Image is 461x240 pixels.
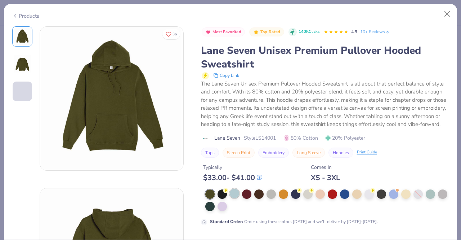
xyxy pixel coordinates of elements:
button: copy to clipboard [211,71,241,80]
span: 140K Clicks [299,29,319,35]
button: Screen Print [223,148,255,158]
button: Badge Button [202,27,245,37]
span: Style LS14001 [244,134,276,142]
span: 20% Polyester [325,134,365,142]
button: Close [440,7,454,21]
div: The Lane Seven Unisex Premium Pullover Hooded Sweatshirt is all about that perfect balance of sty... [201,80,449,128]
button: Embroidery [258,148,289,158]
button: Tops [201,148,219,158]
img: Front [14,28,31,45]
img: Front [40,27,183,170]
img: Top Rated sort [253,29,259,35]
div: $ 33.00 - $ 41.00 [203,173,262,182]
strong: Standard Order : [210,219,243,224]
span: 80% Cotton [284,134,318,142]
span: Lane Seven [214,134,240,142]
div: Print Guide [357,149,377,156]
button: Long Sleeve [292,148,325,158]
img: User generated content [13,101,14,121]
button: Hoodies [328,148,353,158]
div: 4.9 Stars [324,26,348,38]
div: Order using these colors [DATE] and we'll deliver by [DATE]-[DATE]. [210,218,378,225]
div: Products [12,12,39,20]
button: Badge Button [249,27,284,37]
span: Top Rated [260,30,281,34]
button: Like [162,29,180,39]
a: 10+ Reviews [360,29,390,35]
img: Most Favorited sort [205,29,211,35]
div: Comes In [311,163,340,171]
img: brand logo [201,135,211,141]
span: Most Favorited [212,30,241,34]
img: Back [14,55,31,73]
span: 4.9 [351,29,357,35]
div: Lane Seven Unisex Premium Pullover Hooded Sweatshirt [201,44,449,71]
span: 36 [173,32,177,36]
div: XS - 3XL [311,173,340,182]
div: Typically [203,163,262,171]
